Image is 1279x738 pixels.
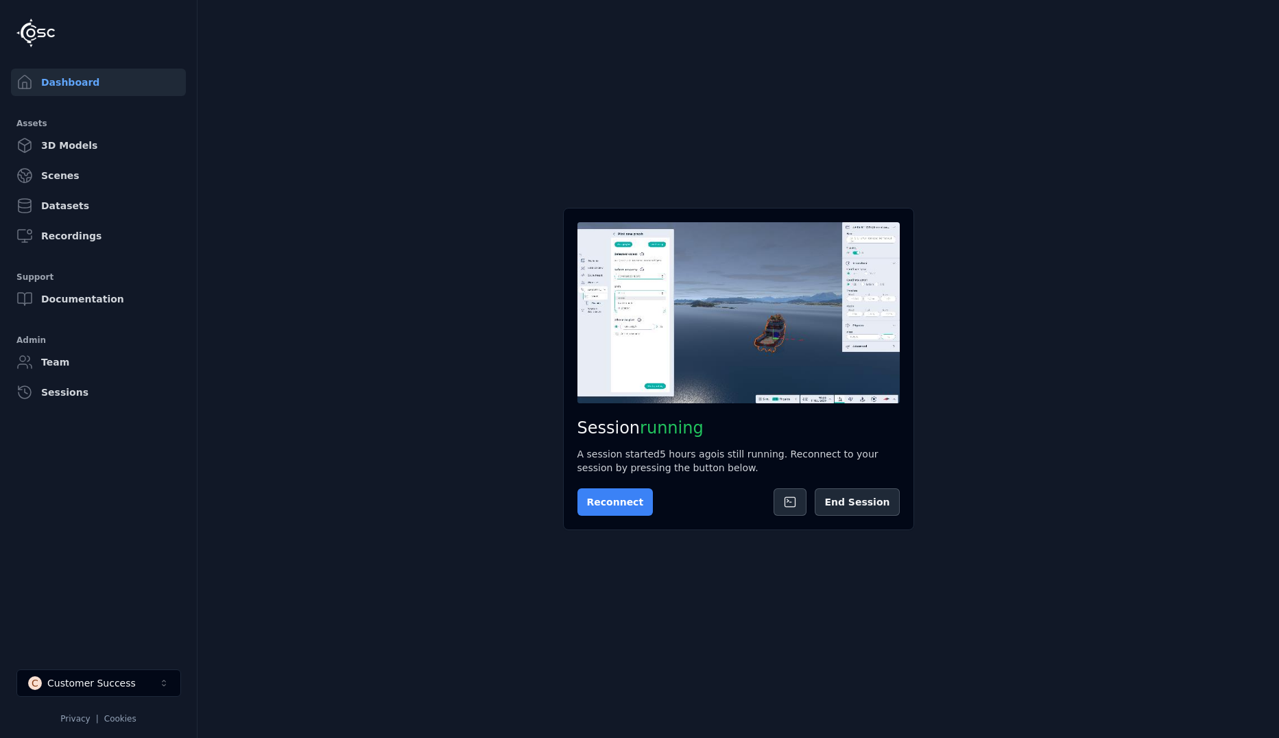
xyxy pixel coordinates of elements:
a: Datasets [11,192,186,219]
a: Privacy [60,714,90,724]
a: Dashboard [11,69,186,96]
a: Documentation [11,285,186,313]
span: running [640,418,704,438]
h2: Session [577,417,900,439]
a: Team [11,348,186,376]
a: Cookies [104,714,136,724]
a: 3D Models [11,132,186,159]
div: A session started 5 hours ago is still running. Reconnect to your session by pressing the button ... [577,447,900,475]
button: Reconnect [577,488,654,516]
div: Support [16,269,180,285]
a: Scenes [11,162,186,189]
div: Customer Success [47,676,136,690]
a: Sessions [11,379,186,406]
div: Admin [16,332,180,348]
button: Select a workspace [16,669,181,697]
img: Logo [16,19,55,47]
a: Recordings [11,222,186,250]
span: | [96,714,99,724]
button: End Session [815,488,899,516]
div: Assets [16,115,180,132]
div: C [28,676,42,690]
